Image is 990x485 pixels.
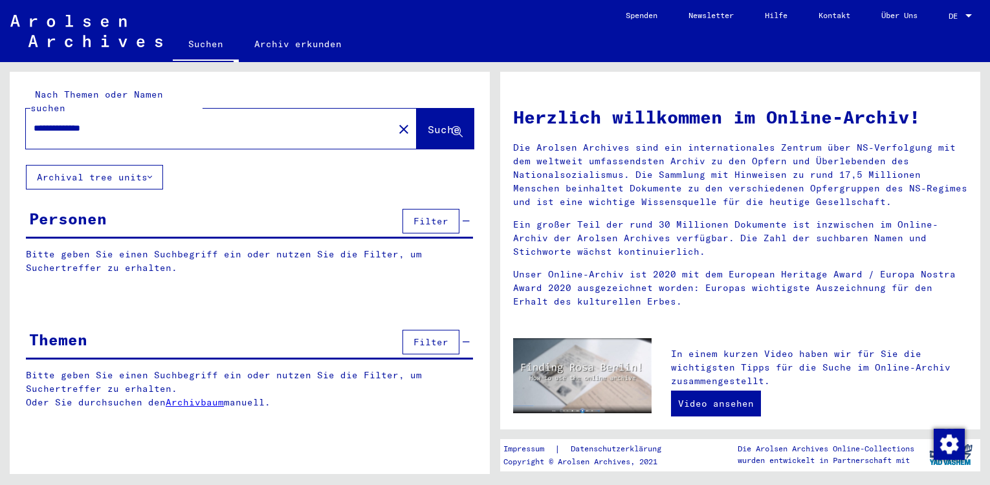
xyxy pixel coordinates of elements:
a: Suchen [173,28,239,62]
span: Filter [413,215,448,227]
button: Suche [417,109,474,149]
p: Ein großer Teil der rund 30 Millionen Dokumente ist inzwischen im Online-Archiv der Arolsen Archi... [513,218,967,259]
a: Datenschutzerklärung [560,442,677,456]
h1: Herzlich willkommen im Online-Archiv! [513,103,967,131]
a: Archivbaum [166,396,224,408]
div: Themen [29,328,87,351]
img: video.jpg [513,338,652,413]
img: Zustimmung ändern [934,429,965,460]
p: wurden entwickelt in Partnerschaft mit [738,455,914,466]
button: Archival tree units [26,165,163,189]
p: Copyright © Arolsen Archives, 2021 [503,456,677,468]
span: Suche [428,123,460,136]
div: | [503,442,677,456]
p: Bitte geben Sie einen Suchbegriff ein oder nutzen Sie die Filter, um Suchertreffer zu erhalten. O... [26,369,474,409]
p: In einem kurzen Video haben wir für Sie die wichtigsten Tipps für die Suche im Online-Archiv zusa... [671,347,967,388]
img: Arolsen_neg.svg [10,15,162,47]
a: Archiv erkunden [239,28,357,59]
p: Bitte geben Sie einen Suchbegriff ein oder nutzen Sie die Filter, um Suchertreffer zu erhalten. [26,248,473,275]
mat-icon: close [396,122,412,137]
mat-label: Nach Themen oder Namen suchen [30,89,163,114]
button: Clear [391,116,417,142]
div: Personen [29,207,107,230]
button: Filter [402,209,459,233]
a: Video ansehen [671,391,761,416]
p: Unser Online-Archiv ist 2020 mit dem European Heritage Award / Europa Nostra Award 2020 ausgezeic... [513,268,967,308]
img: yv_logo.png [927,438,975,471]
p: Die Arolsen Archives sind ein internationales Zentrum über NS-Verfolgung mit dem weltweit umfasse... [513,141,967,209]
button: Filter [402,330,459,354]
a: Impressum [503,442,555,456]
span: DE [949,12,963,21]
p: Die Arolsen Archives Online-Collections [738,443,914,455]
span: Filter [413,336,448,348]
